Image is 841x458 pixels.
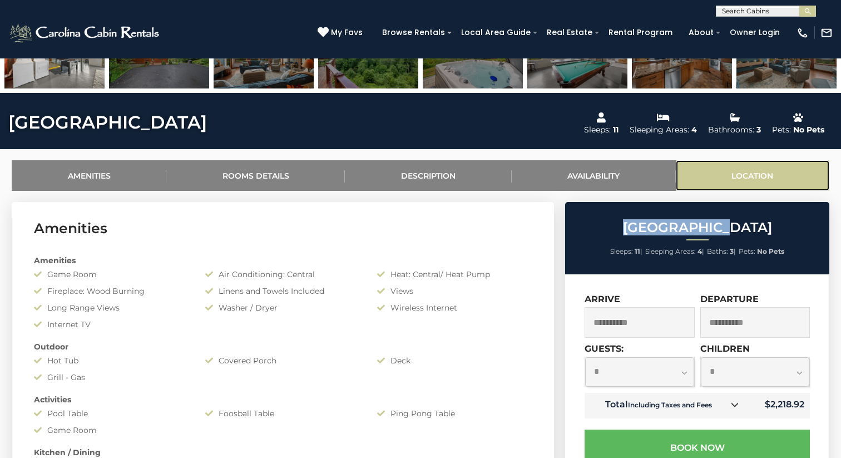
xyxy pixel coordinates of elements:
[34,219,532,238] h3: Amenities
[26,355,197,366] div: Hot Tub
[26,319,197,330] div: Internet TV
[739,247,755,255] span: Pets:
[707,247,728,255] span: Baths:
[197,269,368,280] div: Air Conditioning: Central
[585,393,748,418] td: Total
[645,247,696,255] span: Sleeping Areas:
[700,343,750,354] label: Children
[377,24,451,41] a: Browse Rentals
[603,24,678,41] a: Rental Program
[683,24,719,41] a: About
[26,269,197,280] div: Game Room
[26,425,197,436] div: Game Room
[724,24,785,41] a: Owner Login
[331,27,363,38] span: My Favs
[369,408,540,419] div: Ping Pong Table
[707,244,736,259] li: |
[8,22,162,44] img: White-1-2.png
[26,255,540,266] div: Amenities
[456,24,536,41] a: Local Area Guide
[26,394,540,405] div: Activities
[12,160,166,191] a: Amenities
[369,302,540,313] div: Wireless Internet
[369,355,540,366] div: Deck
[541,24,598,41] a: Real Estate
[757,247,784,255] strong: No Pets
[628,401,712,409] small: Including Taxes and Fees
[369,269,540,280] div: Heat: Central/ Heat Pump
[197,302,368,313] div: Washer / Dryer
[26,408,197,419] div: Pool Table
[610,244,642,259] li: |
[585,294,620,304] label: Arrive
[369,285,540,297] div: Views
[700,294,759,304] label: Departure
[512,160,676,191] a: Availability
[26,302,197,313] div: Long Range Views
[585,343,624,354] label: Guests:
[635,247,640,255] strong: 11
[197,355,368,366] div: Covered Porch
[26,447,540,458] div: Kitchen / Dining
[797,27,809,39] img: phone-regular-white.png
[197,408,368,419] div: Foosball Table
[730,247,734,255] strong: 3
[568,220,827,235] h2: [GEOGRAPHIC_DATA]
[197,285,368,297] div: Linens and Towels Included
[345,160,511,191] a: Description
[26,341,540,352] div: Outdoor
[26,285,197,297] div: Fireplace: Wood Burning
[645,244,704,259] li: |
[26,372,197,383] div: Grill - Gas
[697,247,702,255] strong: 4
[318,27,365,39] a: My Favs
[166,160,345,191] a: Rooms Details
[610,247,633,255] span: Sleeps:
[676,160,829,191] a: Location
[820,27,833,39] img: mail-regular-white.png
[748,393,810,418] td: $2,218.92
